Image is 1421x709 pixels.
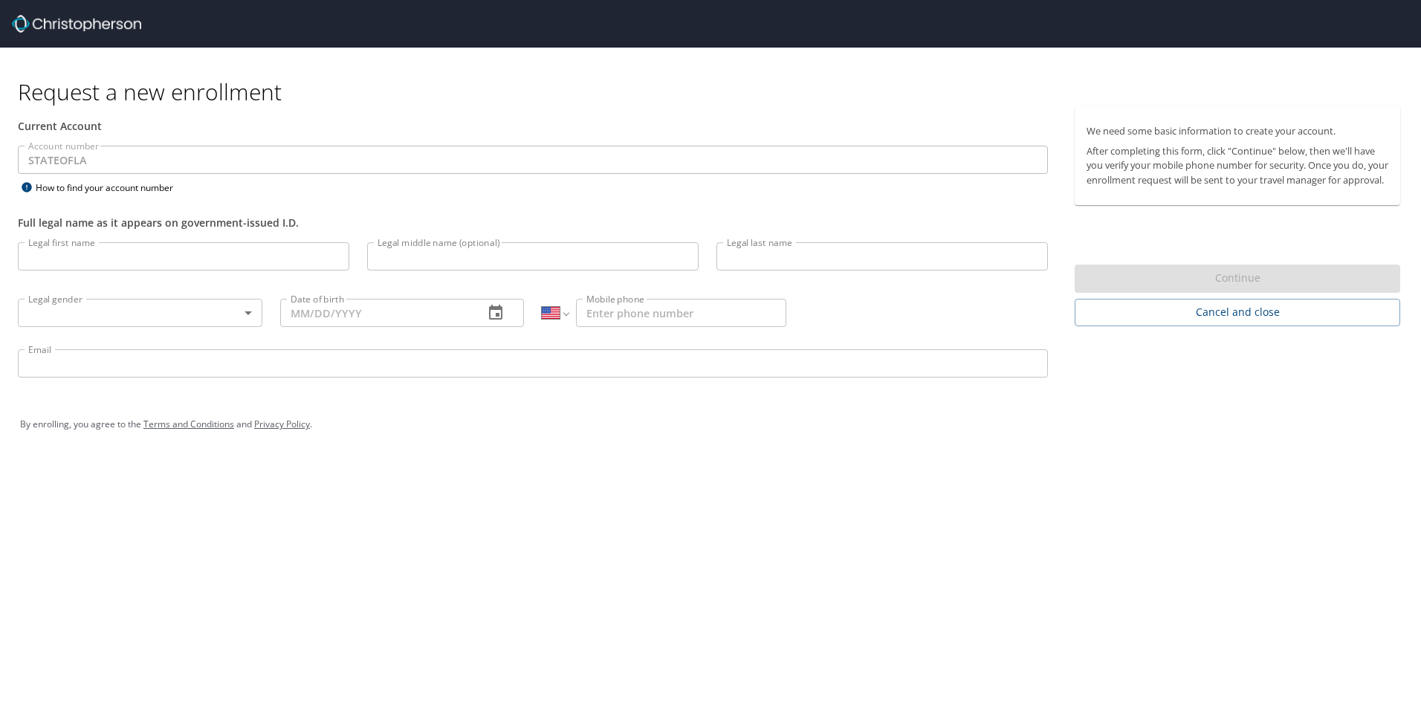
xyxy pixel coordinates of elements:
div: How to find your account number [18,178,204,197]
input: Enter phone number [576,299,786,327]
p: We need some basic information to create your account. [1087,124,1388,138]
div: ​ [18,299,262,327]
span: Cancel and close [1087,303,1388,322]
img: cbt logo [12,15,141,33]
div: Current Account [18,118,1048,134]
div: Full legal name as it appears on government-issued I.D. [18,215,1048,230]
a: Terms and Conditions [143,418,234,430]
div: By enrolling, you agree to the and . [20,406,1401,443]
h1: Request a new enrollment [18,77,1412,106]
a: Privacy Policy [254,418,310,430]
input: MM/DD/YYYY [280,299,473,327]
p: After completing this form, click "Continue" below, then we'll have you verify your mobile phone ... [1087,144,1388,187]
button: Cancel and close [1075,299,1400,326]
